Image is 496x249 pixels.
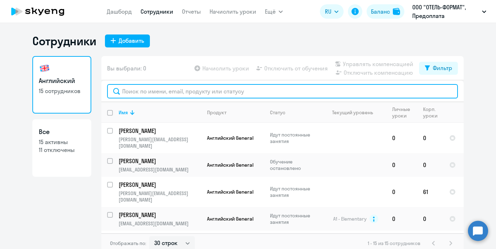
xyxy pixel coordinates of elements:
div: Корп. уроки [423,106,438,119]
div: Имя [119,109,201,116]
div: Баланс [371,7,390,16]
td: 0 [386,177,417,207]
a: Отчеты [182,8,201,15]
button: Ещё [265,4,283,19]
span: 1 - 15 из 15 сотрудников [368,240,421,246]
p: 15 сотрудников [39,87,85,95]
img: balance [393,8,400,15]
span: Английский General [207,162,253,168]
p: [PERSON_NAME] [119,127,200,135]
span: A1 - Elementary [333,216,367,222]
p: [PERSON_NAME][EMAIL_ADDRESS][DOMAIN_NAME] [119,136,201,149]
td: 0 [417,207,444,231]
h3: Все [39,127,85,137]
div: Текущий уровень [325,109,386,116]
p: Обучение остановлено [270,158,319,171]
td: 61 [417,177,444,207]
h3: Английский [39,76,85,86]
p: Идут постоянные занятия [270,185,319,198]
div: Имя [119,109,128,116]
a: Английский15 сотрудников [32,56,91,114]
div: Продукт [207,109,226,116]
div: Текущий уровень [332,109,373,116]
p: 15 активны [39,138,85,146]
p: 11 отключены [39,146,85,154]
button: Добавить [105,34,150,47]
td: 0 [386,153,417,177]
div: Статус [270,109,319,116]
a: [PERSON_NAME] [119,211,201,219]
p: [PERSON_NAME] [119,181,200,189]
a: Сотрудники [141,8,173,15]
a: [PERSON_NAME] [119,181,201,189]
h1: Сотрудники [32,34,96,48]
input: Поиск по имени, email, продукту или статусу [107,84,458,98]
div: Добавить [119,36,144,45]
div: Личные уроки [392,106,417,119]
p: ООО "ОТЕЛЬ-ФОРМАТ", Предоплата [412,3,479,20]
div: Корп. уроки [423,106,443,119]
a: [PERSON_NAME] [119,127,201,135]
button: ООО "ОТЕЛЬ-ФОРМАТ", Предоплата [409,3,490,20]
span: Английский General [207,216,253,222]
div: Фильтр [433,64,452,72]
td: 0 [417,153,444,177]
p: [PERSON_NAME] [119,211,200,219]
td: 0 [386,207,417,231]
a: [PERSON_NAME] [119,157,201,165]
a: Дашборд [107,8,132,15]
span: Вы выбрали: 0 [107,64,146,73]
span: RU [325,7,331,16]
p: [PERSON_NAME] [119,157,200,165]
td: 0 [386,123,417,153]
a: Начислить уроки [210,8,256,15]
div: Статус [270,109,285,116]
p: Идут постоянные занятия [270,132,319,144]
a: Все15 активны11 отключены [32,119,91,177]
img: english [39,63,50,74]
span: Английский General [207,135,253,141]
span: Отображать по: [110,240,146,246]
button: Балансbalance [367,4,404,19]
p: Идут постоянные занятия [270,212,319,225]
div: Личные уроки [392,106,412,119]
p: [EMAIL_ADDRESS][DOMAIN_NAME] [119,166,201,173]
span: Ещё [265,7,276,16]
div: Продукт [207,109,264,116]
p: [PERSON_NAME][EMAIL_ADDRESS][DOMAIN_NAME] [119,190,201,203]
p: [EMAIL_ADDRESS][DOMAIN_NAME] [119,220,201,227]
button: RU [320,4,344,19]
button: Фильтр [419,62,458,75]
span: Английский General [207,189,253,195]
td: 0 [417,123,444,153]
